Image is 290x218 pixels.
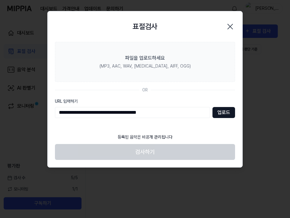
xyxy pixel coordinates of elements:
[212,107,235,118] button: 업로드
[142,87,148,93] div: OR
[114,130,176,144] div: 등록된 음악은 비공개 관리됩니다
[125,54,165,62] div: 파일을 업로드하세요
[55,98,235,105] label: URL 입력하기
[100,63,191,69] div: (MP3, AAC, WAV, [MEDICAL_DATA], AIFF, OGG)
[132,21,158,32] h2: 표절검사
